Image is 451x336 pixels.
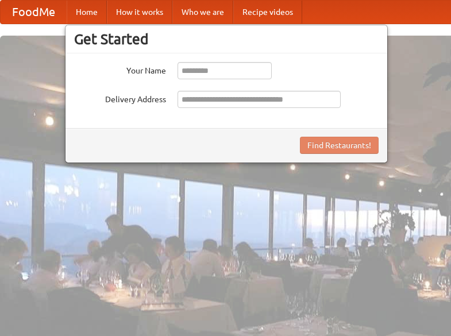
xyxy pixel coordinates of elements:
[107,1,172,24] a: How it works
[1,1,67,24] a: FoodMe
[74,30,379,48] h3: Get Started
[233,1,302,24] a: Recipe videos
[74,91,166,105] label: Delivery Address
[172,1,233,24] a: Who we are
[67,1,107,24] a: Home
[74,62,166,76] label: Your Name
[300,137,379,154] button: Find Restaurants!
